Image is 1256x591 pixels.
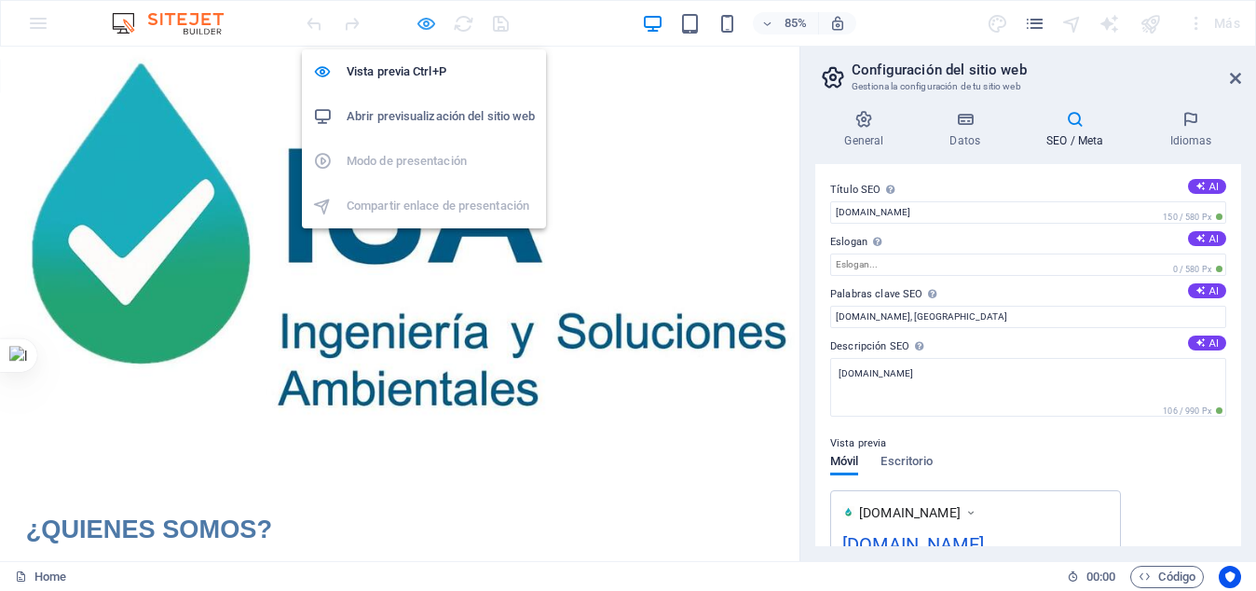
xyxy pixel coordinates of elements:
button: Palabras clave SEO [1188,283,1226,298]
label: Eslogan [830,231,1226,254]
label: Descripción SEO [830,336,1226,358]
i: Al redimensionar, ajustar el nivel de zoom automáticamente para ajustarse al dispositivo elegido. [829,15,846,32]
h6: Abrir previsualización del sitio web [347,105,535,128]
h2: ¿QUIENES SOMOS? [31,545,910,590]
h6: 85% [781,12,811,34]
button: Descripción SEO [1188,336,1226,350]
span: : [1099,570,1102,584]
a: Haz clic para cancelar la selección y doble clic para abrir páginas [15,566,66,588]
h6: Tiempo de la sesión [1067,566,1116,588]
p: Vista previa [830,433,886,455]
button: Usercentrics [1219,566,1241,588]
label: Palabras clave SEO [830,283,1226,306]
h4: Idiomas [1140,110,1241,149]
span: [DOMAIN_NAME] [859,503,961,522]
input: Eslogan... [830,254,1226,276]
span: Móvil [830,450,858,476]
label: Título SEO [830,179,1226,201]
img: Editor Logo [107,12,247,34]
h3: Gestiona la configuración de tu sitio web [852,78,1204,95]
button: pages [1023,12,1045,34]
h2: Configuración del sitio web [852,62,1241,78]
div: Vista previa [830,455,933,490]
h4: General [815,110,921,149]
span: 00 00 [1086,566,1115,588]
img: WhatsAppImage2025-10-02at7.50.38PM-qqCC3NTkbBGqp4WwnTkqwg-vrm7Wrp259KHKQfaRZ_i-A.png [842,506,854,518]
span: 0 / 580 Px [1169,263,1226,276]
button: 85% [753,12,819,34]
span: 150 / 580 Px [1159,211,1226,224]
button: Eslogan [1188,231,1226,246]
h6: Vista previa Ctrl+P [347,61,535,83]
span: 106 / 990 Px [1159,405,1226,418]
span: Código [1139,566,1195,588]
h4: Datos [921,110,1017,149]
button: Título SEO [1188,179,1226,194]
button: Código [1130,566,1204,588]
div: [DOMAIN_NAME] [842,530,1109,567]
span: Escritorio [881,450,933,476]
h4: SEO / Meta [1017,110,1140,149]
i: Páginas (Ctrl+Alt+S) [1024,13,1045,34]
